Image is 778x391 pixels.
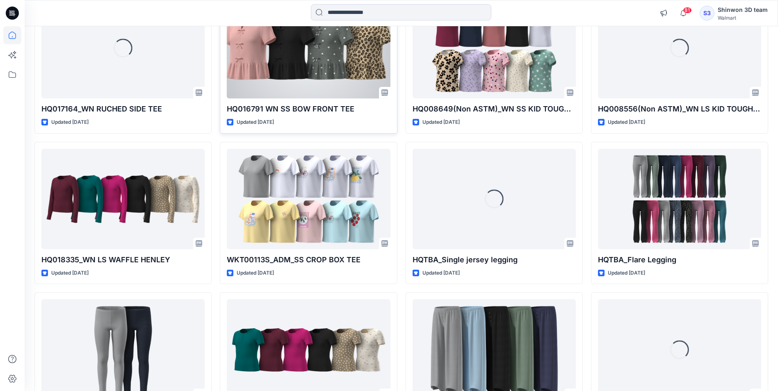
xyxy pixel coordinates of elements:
p: Updated [DATE] [51,269,89,277]
p: HQ008556(Non ASTM)_WN LS KID TOUGH TEE [598,103,761,115]
p: Updated [DATE] [237,118,274,127]
p: HQTBA_Flare Legging [598,254,761,266]
a: HQ018335_WN LS WAFFLE HENLEY [41,149,205,249]
div: Shinwon 3D team [718,5,768,15]
p: Updated [DATE] [608,269,645,277]
a: HQTBA_Flare Legging [598,149,761,249]
p: HQ016791 WN SS BOW FRONT TEE [227,103,390,115]
p: HQTBA_Single jersey legging [413,254,576,266]
div: S3 [700,6,714,20]
p: Updated [DATE] [237,269,274,277]
p: Updated [DATE] [422,118,460,127]
p: WKT00113S_ADM_SS CROP BOX TEE [227,254,390,266]
p: Updated [DATE] [51,118,89,127]
p: HQ017164_WN RUCHED SIDE TEE [41,103,205,115]
p: HQ008649(Non ASTM)_WN SS KID TOUGH TEE [413,103,576,115]
p: HQ018335_WN LS WAFFLE HENLEY [41,254,205,266]
p: Updated [DATE] [422,269,460,277]
a: WKT00113S_ADM_SS CROP BOX TEE [227,149,390,249]
span: 81 [683,7,692,14]
p: Updated [DATE] [608,118,645,127]
div: Walmart [718,15,768,21]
